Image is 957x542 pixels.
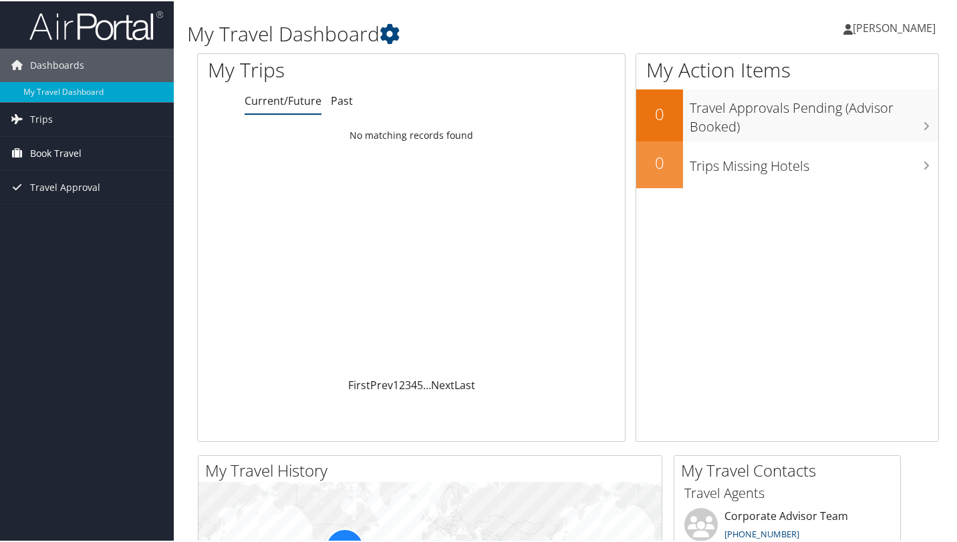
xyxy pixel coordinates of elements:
[724,527,799,539] a: [PHONE_NUMBER]
[681,458,900,481] h2: My Travel Contacts
[636,88,938,140] a: 0Travel Approvals Pending (Advisor Booked)
[636,150,683,173] h2: 0
[187,19,695,47] h1: My Travel Dashboard
[454,376,475,391] a: Last
[393,376,399,391] a: 1
[205,458,662,481] h2: My Travel History
[30,101,53,135] span: Trips
[370,376,393,391] a: Prev
[431,376,454,391] a: Next
[843,7,949,47] a: [PERSON_NAME]
[30,135,82,169] span: Book Travel
[417,376,423,391] a: 5
[208,55,437,83] h1: My Trips
[684,483,890,501] h3: Travel Agents
[690,149,938,174] h3: Trips Missing Hotels
[30,170,100,203] span: Travel Approval
[690,91,938,135] h3: Travel Approvals Pending (Advisor Booked)
[348,376,370,391] a: First
[30,47,84,81] span: Dashboards
[198,122,625,146] td: No matching records found
[405,376,411,391] a: 3
[636,55,938,83] h1: My Action Items
[636,101,683,124] h2: 0
[423,376,431,391] span: …
[245,92,321,107] a: Current/Future
[411,376,417,391] a: 4
[636,140,938,187] a: 0Trips Missing Hotels
[29,9,163,40] img: airportal-logo.png
[853,19,936,34] span: [PERSON_NAME]
[331,92,353,107] a: Past
[399,376,405,391] a: 2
